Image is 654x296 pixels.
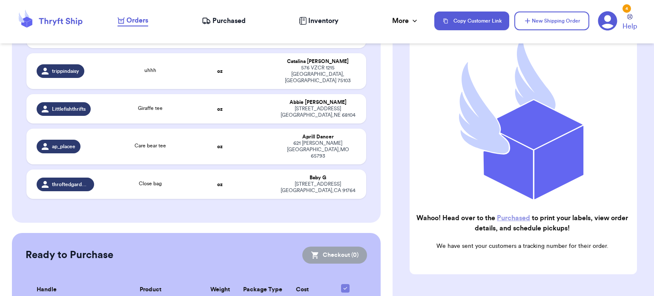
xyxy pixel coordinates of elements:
span: Help [622,21,637,32]
button: Checkout (0) [302,247,367,264]
div: More [392,16,419,26]
span: ap_placee [52,143,75,150]
strong: oz [217,106,223,112]
a: Orders [118,15,148,26]
div: 621 [PERSON_NAME] [GEOGRAPHIC_DATA] , MO 65793 [280,140,356,159]
a: Purchased [202,16,246,26]
p: We have sent your customers a tracking number for their order. [416,242,628,250]
span: Inventory [308,16,338,26]
div: [STREET_ADDRESS] [GEOGRAPHIC_DATA] , NE 68104 [280,106,356,118]
span: Close bag [139,181,162,186]
a: 4 [598,11,617,31]
span: Purchased [212,16,246,26]
div: [STREET_ADDRESS] [GEOGRAPHIC_DATA] , CA 91764 [280,181,356,194]
strong: oz [217,182,223,187]
div: 576 VZCR 1215 [GEOGRAPHIC_DATA] , [GEOGRAPHIC_DATA] 75103 [280,65,356,84]
span: uhhh [144,68,156,73]
a: Purchased [497,215,530,221]
div: Abbie [PERSON_NAME] [280,99,356,106]
span: Littlefishthrifts [52,106,86,112]
span: Handle [37,285,57,294]
div: 4 [622,4,631,13]
div: Aprill Dancer [280,134,356,140]
span: throftedgarden4k [52,181,89,188]
span: Giraffe tee [138,106,163,111]
div: Catalina [PERSON_NAME] [280,58,356,65]
button: New Shipping Order [514,11,589,30]
h2: Ready to Purchase [26,248,113,262]
strong: oz [217,144,223,149]
button: Copy Customer Link [434,11,509,30]
span: trippindaisy [52,68,79,75]
a: Help [622,14,637,32]
span: Orders [126,15,148,26]
strong: oz [217,69,223,74]
h2: Wahoo! Head over to the to print your labels, view order details, and schedule pickups! [416,213,628,233]
span: Care bear tee [135,143,166,148]
a: Inventory [299,16,338,26]
div: Baby G [280,175,356,181]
